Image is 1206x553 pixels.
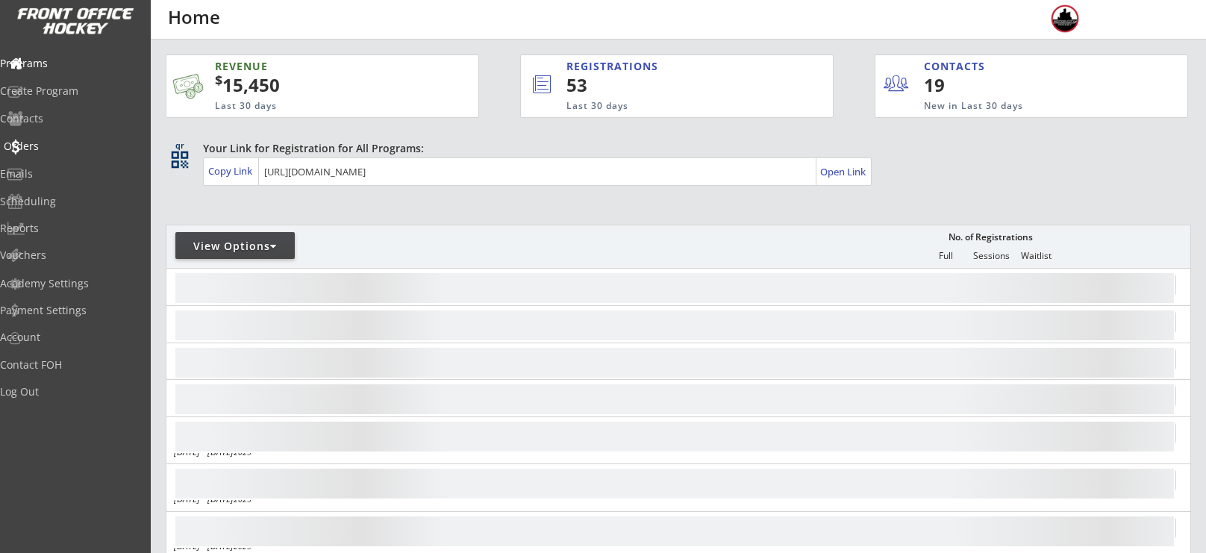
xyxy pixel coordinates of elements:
[820,166,867,178] div: Open Link
[944,232,1037,243] div: No. of Registrations
[215,72,431,98] div: 15,450
[170,141,188,151] div: qr
[820,161,867,182] a: Open Link
[4,141,138,151] div: Orders
[234,447,251,457] em: 2025
[175,239,295,254] div: View Options
[969,251,1013,261] div: Sessions
[924,72,1016,98] div: 19
[203,141,1145,156] div: Your Link for Registration for All Programs:
[924,59,992,74] div: CONTACTS
[924,100,1118,113] div: New in Last 30 days
[566,59,764,74] div: REGISTRATIONS
[215,59,406,74] div: REVENUE
[174,542,402,551] div: [DATE] - [DATE]
[566,72,783,98] div: 53
[923,251,968,261] div: Full
[1013,251,1058,261] div: Waitlist
[174,495,402,504] div: [DATE] - [DATE]
[169,149,191,171] button: qr_code
[174,448,402,457] div: [DATE] - [DATE]
[208,164,255,178] div: Copy Link
[215,71,222,89] sup: $
[566,100,772,113] div: Last 30 days
[215,100,406,113] div: Last 30 days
